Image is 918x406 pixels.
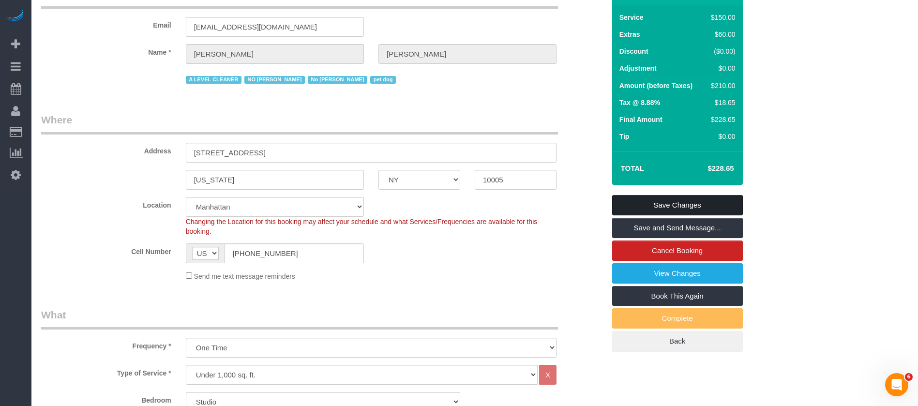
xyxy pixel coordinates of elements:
[34,365,179,378] label: Type of Service *
[707,132,735,141] div: $0.00
[885,373,908,396] iframe: Intercom live chat
[225,243,364,263] input: Cell Number
[612,195,743,215] a: Save Changes
[6,10,25,23] img: Automaid Logo
[186,44,364,64] input: First Name
[370,76,396,84] span: pet dog
[612,263,743,284] a: View Changes
[707,115,735,124] div: $228.65
[186,17,364,37] input: Email
[612,241,743,261] a: Cancel Booking
[612,286,743,306] a: Book This Again
[707,98,735,107] div: $18.65
[308,76,367,84] span: No [PERSON_NAME]
[34,243,179,256] label: Cell Number
[619,98,660,107] label: Tax @ 8.88%
[186,76,241,84] span: A LEVEL CLEANER
[905,373,913,381] span: 6
[619,132,630,141] label: Tip
[34,338,179,351] label: Frequency *
[34,197,179,210] label: Location
[475,170,557,190] input: Zip Code
[707,30,735,39] div: $60.00
[34,143,179,156] label: Address
[619,115,662,124] label: Final Amount
[41,113,558,135] legend: Where
[619,63,657,73] label: Adjustment
[707,13,735,22] div: $150.00
[619,13,644,22] label: Service
[612,331,743,351] a: Back
[378,44,557,64] input: Last Name
[678,165,734,173] h4: $228.65
[619,46,648,56] label: Discount
[186,170,364,190] input: City
[619,30,640,39] label: Extras
[34,392,179,405] label: Bedroom
[707,46,735,56] div: ($0.00)
[34,44,179,57] label: Name *
[612,218,743,238] a: Save and Send Message...
[707,81,735,90] div: $210.00
[186,218,538,235] span: Changing the Location for this booking may affect your schedule and what Services/Frequencies are...
[621,164,645,172] strong: Total
[244,76,305,84] span: NO [PERSON_NAME]
[707,63,735,73] div: $0.00
[34,17,179,30] label: Email
[619,81,692,90] label: Amount (before Taxes)
[194,272,295,280] span: Send me text message reminders
[41,308,558,330] legend: What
